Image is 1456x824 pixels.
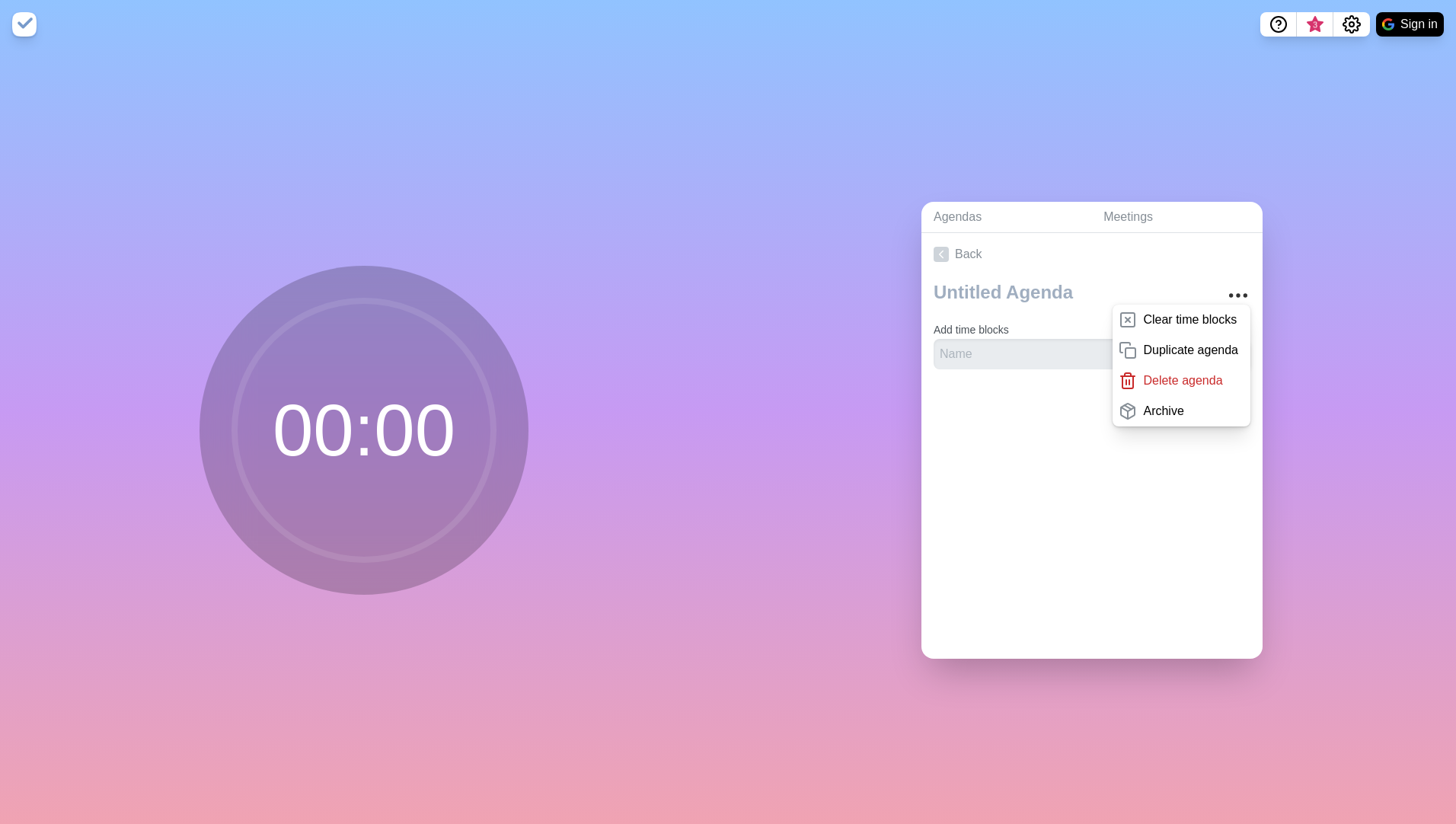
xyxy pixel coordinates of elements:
button: What’s new [1297,12,1333,37]
span: 3 [1309,19,1321,31]
button: Sign in [1376,12,1444,37]
input: Name [934,339,1165,369]
label: Add time blocks [934,324,1009,336]
a: Agendas [921,202,1091,233]
button: Help [1260,12,1297,37]
p: Delete agenda [1143,372,1222,390]
a: Back [921,233,1263,276]
a: Meetings [1091,202,1263,233]
img: timeblocks logo [12,12,37,37]
button: Settings [1333,12,1370,37]
p: Clear time blocks [1143,311,1237,329]
p: Archive [1143,402,1183,420]
img: google logo [1382,18,1394,30]
button: More [1223,280,1253,311]
p: Duplicate agenda [1143,341,1238,359]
